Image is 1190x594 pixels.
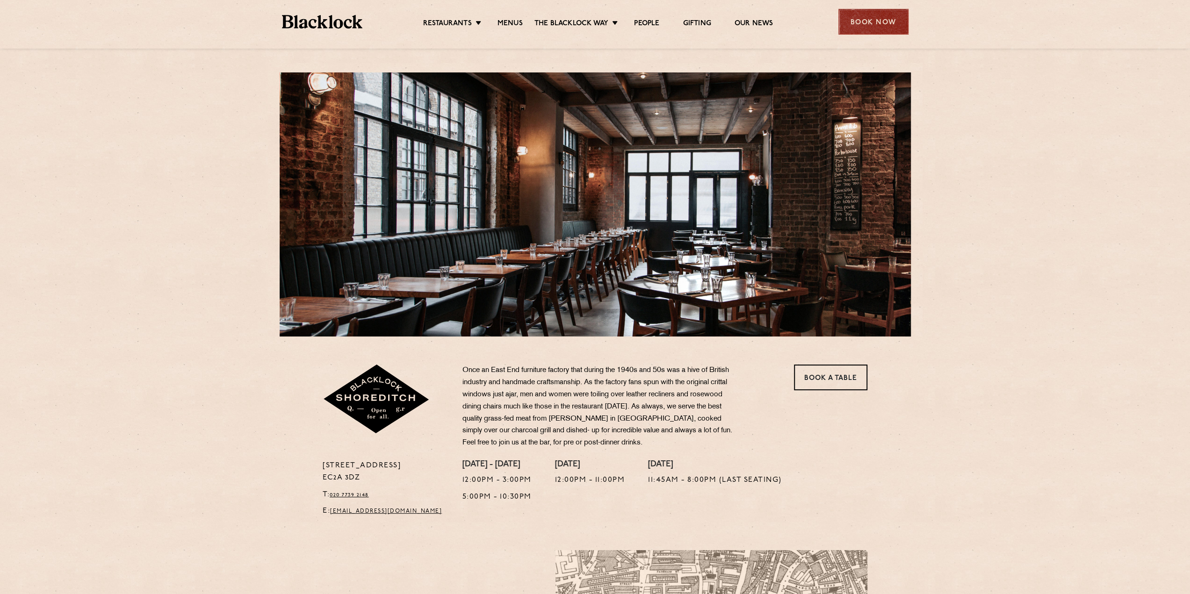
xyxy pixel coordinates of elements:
a: People [634,19,659,29]
p: 11:45am - 8:00pm (Last seating) [648,474,782,487]
a: Gifting [683,19,711,29]
a: Menus [498,19,523,29]
a: [EMAIL_ADDRESS][DOMAIN_NAME] [330,508,442,514]
p: [STREET_ADDRESS] EC2A 3DZ [323,460,448,484]
h4: [DATE] [555,460,625,470]
p: 5:00pm - 10:30pm [462,491,532,503]
a: Book a Table [794,365,867,390]
h4: [DATE] [648,460,782,470]
a: Our News [735,19,773,29]
a: Restaurants [423,19,472,29]
img: Shoreditch-stamp-v2-default.svg [323,365,431,435]
h4: [DATE] - [DATE] [462,460,532,470]
p: Once an East End furniture factory that during the 1940s and 50s was a hive of British industry a... [462,365,738,449]
a: The Blacklock Way [534,19,608,29]
p: 12:00pm - 3:00pm [462,474,532,487]
p: 12:00pm - 11:00pm [555,474,625,487]
p: T: [323,489,448,501]
div: Book Now [838,9,909,35]
p: E: [323,505,448,517]
a: 020 7739 2148 [330,492,369,498]
img: BL_Textured_Logo-footer-cropped.svg [282,15,363,29]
